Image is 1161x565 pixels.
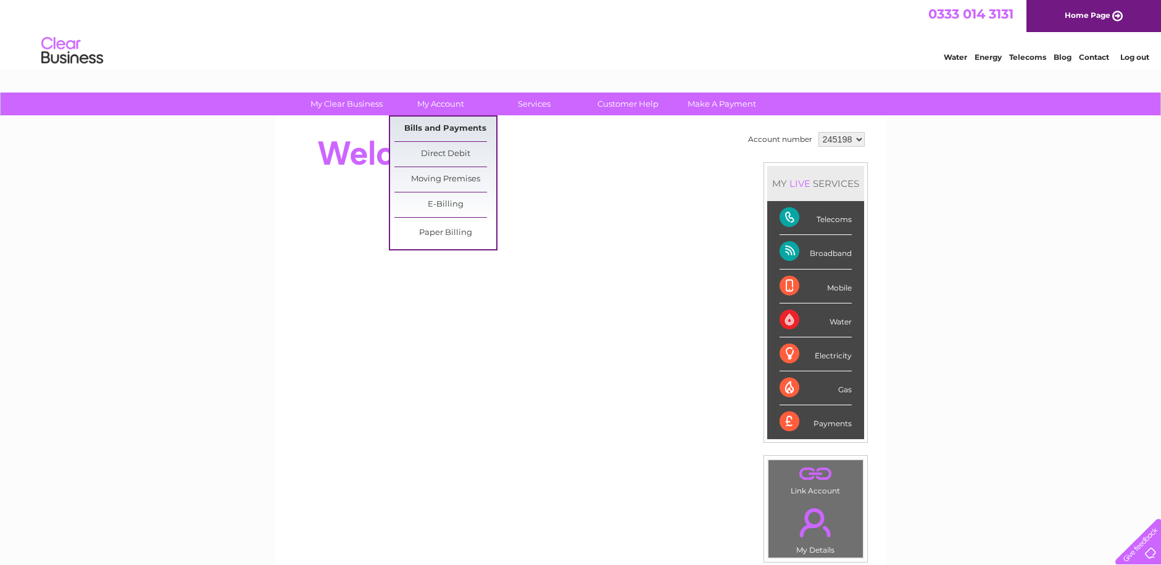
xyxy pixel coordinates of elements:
[780,270,852,303] div: Mobile
[394,221,496,245] a: Paper Billing
[768,498,863,558] td: My Details
[394,167,496,192] a: Moving Premises
[745,129,815,150] td: Account number
[577,93,679,115] a: Customer Help
[772,501,860,544] a: .
[780,337,852,371] div: Electricity
[944,52,967,62] a: Water
[1009,52,1046,62] a: Telecoms
[772,463,860,485] a: .
[928,6,1013,22] a: 0333 014 3131
[787,178,813,189] div: LIVE
[1054,52,1072,62] a: Blog
[768,460,863,498] td: Link Account
[289,7,873,60] div: Clear Business is a trading name of Verastar Limited (registered in [GEOGRAPHIC_DATA] No. 3667643...
[394,192,496,217] a: E-Billing
[1120,52,1149,62] a: Log out
[483,93,585,115] a: Services
[780,303,852,337] div: Water
[389,93,491,115] a: My Account
[394,142,496,167] a: Direct Debit
[975,52,1002,62] a: Energy
[296,93,397,115] a: My Clear Business
[780,235,852,269] div: Broadband
[767,166,864,201] div: MY SERVICES
[780,405,852,439] div: Payments
[41,32,104,70] img: logo.png
[394,117,496,141] a: Bills and Payments
[780,371,852,405] div: Gas
[780,201,852,235] div: Telecoms
[671,93,773,115] a: Make A Payment
[1079,52,1109,62] a: Contact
